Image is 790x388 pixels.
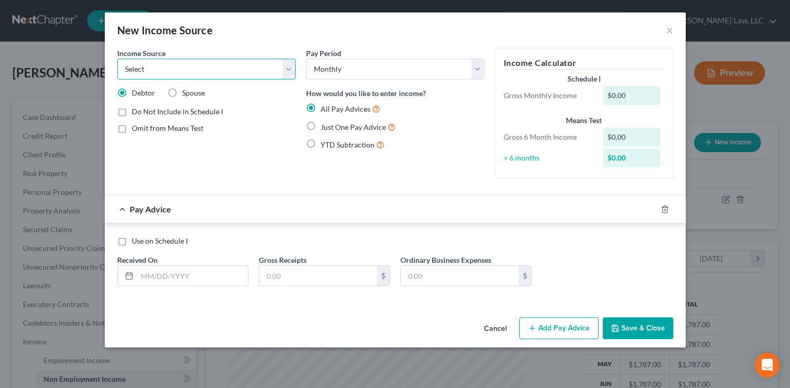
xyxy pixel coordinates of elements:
div: $ [377,266,390,286]
label: Pay Period [306,48,341,59]
span: All Pay Advices [321,104,370,113]
span: Debtor [132,88,155,97]
div: Means Test [504,115,664,126]
div: $0.00 [603,149,660,167]
span: Omit from Means Test [132,124,203,132]
span: Received On [117,256,158,264]
div: Gross Monthly Income [498,90,599,101]
input: 0.00 [259,266,377,286]
input: 0.00 [401,266,519,286]
span: Just One Pay Advice [321,123,386,131]
button: Save & Close [603,317,673,339]
label: How would you like to enter income? [306,88,426,99]
div: $0.00 [603,128,660,146]
input: MM/DD/YYYY [137,266,248,286]
div: Gross 6 Month Income [498,132,599,142]
button: Cancel [476,318,515,339]
label: Ordinary Business Expenses [400,255,491,265]
div: $ [519,266,531,286]
label: Gross Receipts [259,255,307,265]
span: Spouse [182,88,205,97]
span: Do Not Include in Schedule I [132,107,223,116]
span: YTD Subtraction [321,140,375,149]
button: × [666,24,673,36]
div: Schedule I [504,74,664,84]
span: Pay Advice [130,204,171,214]
h5: Income Calculator [504,57,664,70]
span: Income Source [117,49,165,58]
div: $0.00 [603,86,660,105]
span: Use on Schedule I [132,236,188,245]
div: New Income Source [117,23,213,37]
div: Open Intercom Messenger [755,353,780,378]
div: ÷ 6 months [498,153,599,163]
button: Add Pay Advice [519,317,599,339]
